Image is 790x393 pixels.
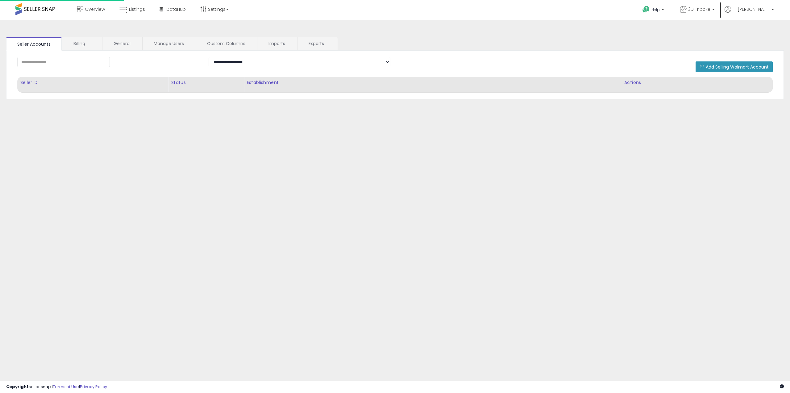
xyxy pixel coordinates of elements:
[171,79,241,86] div: Status
[696,61,773,72] button: Add Selling Walmart Account
[638,1,670,20] a: Help
[651,7,660,12] span: Help
[642,6,650,13] i: Get Help
[196,37,256,50] a: Custom Columns
[62,37,102,50] a: Billing
[725,6,774,20] a: Hi [PERSON_NAME]
[624,79,770,86] div: Actions
[733,6,770,12] span: Hi [PERSON_NAME]
[257,37,297,50] a: Imports
[20,79,166,86] div: Seller ID
[143,37,195,50] a: Manage Users
[129,6,145,12] span: Listings
[102,37,142,50] a: General
[706,64,769,70] span: Add Selling Walmart Account
[297,37,337,50] a: Exports
[166,6,186,12] span: DataHub
[688,6,710,12] span: 3D Tripcke
[6,37,62,51] a: Seller Accounts
[247,79,619,86] div: Establishment
[85,6,105,12] span: Overview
